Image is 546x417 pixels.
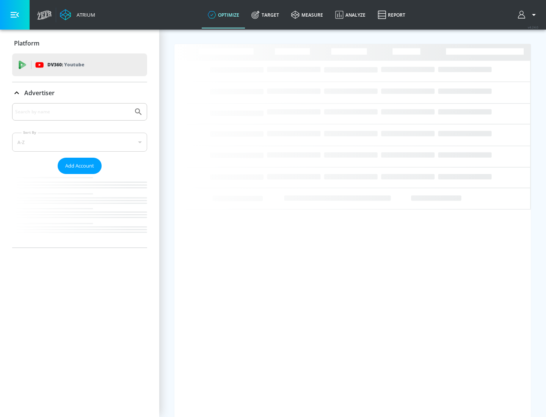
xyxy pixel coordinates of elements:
a: measure [285,1,329,28]
a: optimize [202,1,245,28]
a: Report [372,1,411,28]
div: DV360: Youtube [12,53,147,76]
button: Add Account [58,158,102,174]
div: A-Z [12,133,147,152]
a: Atrium [60,9,95,20]
input: Search by name [15,107,130,117]
a: Analyze [329,1,372,28]
p: Youtube [64,61,84,69]
a: Target [245,1,285,28]
nav: list of Advertiser [12,174,147,248]
div: Atrium [74,11,95,18]
label: Sort By [22,130,38,135]
span: Add Account [65,161,94,170]
span: v 4.24.0 [528,25,538,29]
div: Advertiser [12,103,147,248]
p: Platform [14,39,39,47]
p: Advertiser [24,89,55,97]
div: Platform [12,33,147,54]
p: DV360: [47,61,84,69]
div: Advertiser [12,82,147,103]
